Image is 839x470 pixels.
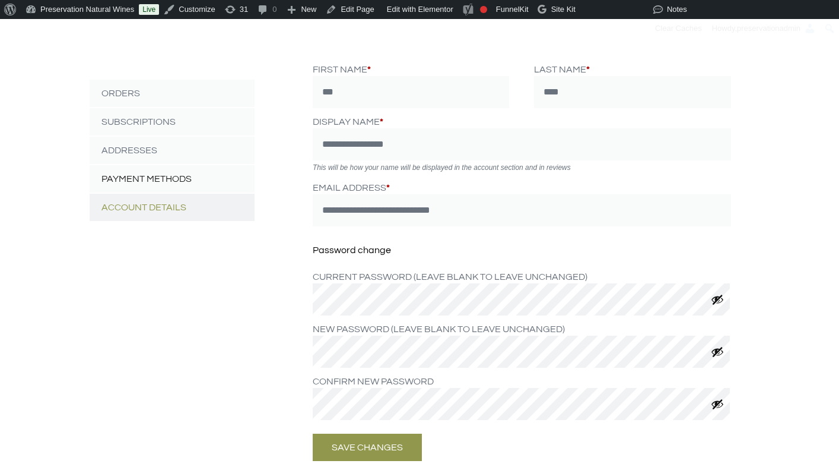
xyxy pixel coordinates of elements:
a: Subscriptions [90,108,255,135]
legend: Password change [313,232,391,269]
span: Edit with Elementor [387,5,453,14]
a: Account Details [90,194,255,221]
a: Orders [90,80,255,107]
a: Live [139,4,159,15]
nav: Account pages [90,51,255,307]
label: Email address [313,181,731,194]
label: Last name [534,63,730,76]
button: Show password [711,293,724,306]
span: preservationadmin [737,24,800,33]
button: Save changes [313,434,422,461]
button: Show password [711,345,724,358]
label: Display name [313,115,731,128]
label: Current password (leave blank to leave unchanged) [313,270,730,283]
label: Confirm new password [313,375,730,388]
em: This will be how your name will be displayed in the account section and in reviews [313,163,571,172]
img: Views over 48 hours. Click for more Jetpack Stats. [586,2,653,17]
div: Focus keyphrase not set [480,6,487,13]
a: Addresses [90,137,255,164]
div: Clear Caches [649,19,708,38]
button: Show password [711,398,724,411]
a: Howdy, [708,19,821,38]
label: First name [313,63,509,76]
a: Payment methods [90,165,255,193]
span: Site Kit [551,5,576,14]
label: New password (leave blank to leave unchanged) [313,323,730,336]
